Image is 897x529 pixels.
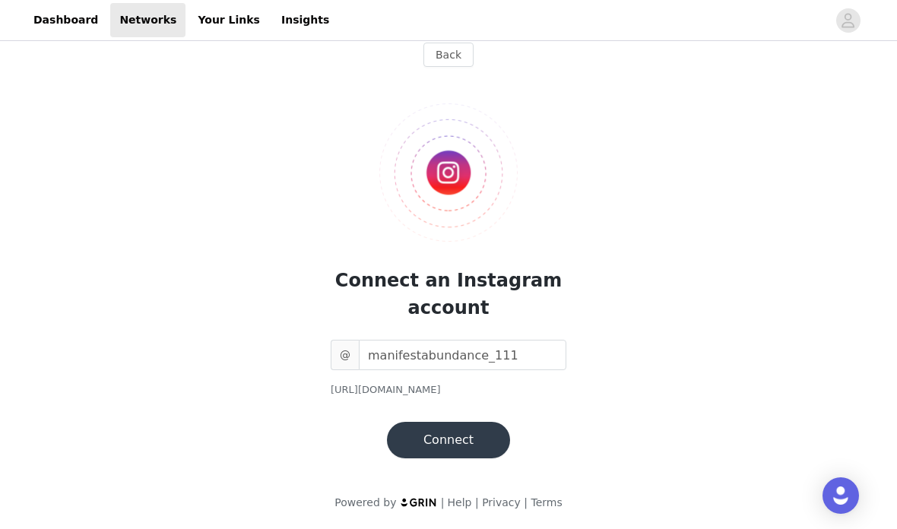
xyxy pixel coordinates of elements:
[359,340,566,370] input: Enter your Instagram username
[841,8,855,33] div: avatar
[272,3,338,37] a: Insights
[531,496,562,508] a: Terms
[524,496,528,508] span: |
[400,497,438,507] img: logo
[110,3,185,37] a: Networks
[331,382,566,398] div: [URL][DOMAIN_NAME]
[475,496,479,508] span: |
[379,103,518,242] img: Logo
[24,3,107,37] a: Dashboard
[335,270,562,318] span: Connect an Instagram account
[482,496,521,508] a: Privacy
[423,43,474,67] button: Back
[823,477,859,514] div: Open Intercom Messenger
[441,496,445,508] span: |
[189,3,269,37] a: Your Links
[448,496,472,508] a: Help
[387,422,510,458] button: Connect
[334,496,396,508] span: Powered by
[331,340,359,370] span: @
